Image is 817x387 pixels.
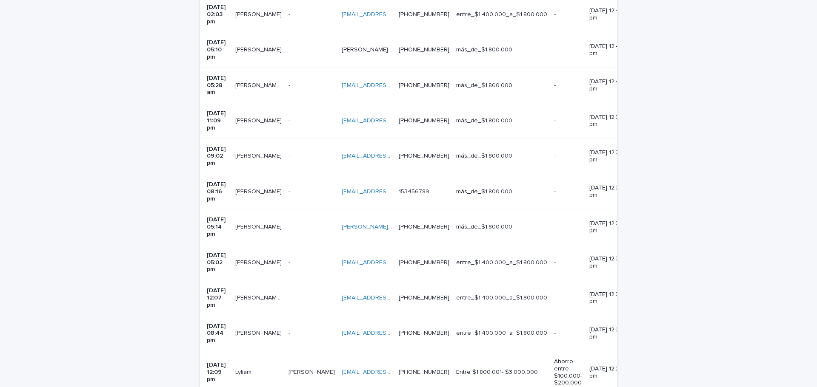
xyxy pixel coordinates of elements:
[207,216,229,237] p: [DATE] 05:14 pm
[456,188,547,195] p: más_de_$1.800.000
[342,189,438,195] a: [EMAIL_ADDRESS][DOMAIN_NAME]
[399,330,449,336] a: [PHONE_NUMBER]
[342,11,438,17] a: [EMAIL_ADDRESS][DOMAIN_NAME]
[399,118,449,124] a: [PHONE_NUMBER]
[235,9,283,18] p: Claudio Muñoz D.
[289,222,292,231] p: -
[399,153,449,159] a: [PHONE_NUMBER]
[399,224,449,230] a: [PHONE_NUMBER]
[207,146,229,167] p: [DATE] 09:02 pm
[342,153,438,159] a: [EMAIL_ADDRESS][DOMAIN_NAME]
[289,9,292,18] p: -
[399,260,449,266] a: [PHONE_NUMBER]
[289,151,292,160] p: -
[207,252,229,273] p: [DATE] 05:02 pm
[289,80,292,89] p: -
[289,257,292,266] p: -
[456,223,547,231] p: más_de_$1.800.000
[399,189,429,195] a: 153456789
[589,291,623,305] p: [DATE] 12:30 pm
[207,323,229,344] p: [DATE] 08:44 pm
[289,328,292,337] p: -
[554,294,582,302] p: -
[342,118,438,124] a: [EMAIL_ADDRESS][DOMAIN_NAME]
[207,110,229,131] p: [DATE] 11:09 pm
[554,223,582,231] p: -
[456,153,547,160] p: más_de_$1.800.000
[207,181,229,202] p: [DATE] 08:16 pm
[456,369,547,376] p: Entre $1.800.001- $3.000.000
[342,369,438,375] a: [EMAIL_ADDRESS][DOMAIN_NAME]
[456,330,547,337] p: entre_$1.400.000_a_$1.800.000
[456,259,547,266] p: entre_$1.400.000_a_$1.800.000
[589,326,623,341] p: [DATE] 12:29 pm
[342,330,484,336] a: [EMAIL_ADDRESS][PERSON_NAME][DOMAIN_NAME]
[589,149,623,164] p: [DATE] 12:37 pm
[342,45,394,54] p: [PERSON_NAME][EMAIL_ADDRESS][PERSON_NAME]
[235,45,283,54] p: [PERSON_NAME]
[589,220,623,234] p: [DATE] 12:32 pm
[554,117,582,124] p: -
[207,362,229,383] p: [DATE] 12:09 pm
[554,82,582,89] p: -
[235,151,283,160] p: Juan Vidal Duguet
[342,82,438,88] a: [EMAIL_ADDRESS][DOMAIN_NAME]
[554,259,582,266] p: -
[235,293,283,302] p: Claudio Lopez Fernandez
[456,11,547,18] p: entre_$1.400.000_a_$1.800.000
[554,46,582,54] p: -
[399,82,449,88] a: [PHONE_NUMBER]
[554,330,582,337] p: -
[554,358,582,387] p: Ahorro entre $100.000- $200.000
[554,11,582,18] p: -
[207,4,229,25] p: [DATE] 02:03 pm
[289,293,292,302] p: -
[399,369,449,375] a: [PHONE_NUMBER]
[554,188,582,195] p: -
[399,11,449,17] a: [PHONE_NUMBER]
[589,43,623,57] p: [DATE] 12:41 pm
[342,224,484,230] a: [PERSON_NAME][EMAIL_ADDRESS][DOMAIN_NAME]
[289,45,292,54] p: -
[589,184,623,199] p: [DATE] 12:35 pm
[554,153,582,160] p: -
[589,255,623,270] p: [DATE] 12:31 pm
[456,294,547,302] p: entre_$1.400.000_a_$1.800.000
[207,39,229,60] p: [DATE] 05:10 pm
[289,186,292,195] p: -
[289,367,337,376] p: Arriagada Gutiérrez
[235,116,283,124] p: Emilio Pomar Alarcon
[589,114,623,128] p: [DATE] 12:39 pm
[589,78,623,93] p: [DATE] 12:40 pm
[589,365,623,380] p: [DATE] 12:27 pm
[589,7,623,22] p: [DATE] 12:42 pm
[235,186,283,195] p: sebastian vega
[235,80,283,89] p: Eduardo Enrique Varas Carvajal
[456,117,547,124] p: más_de_$1.800.000
[399,295,449,301] a: [PHONE_NUMBER]
[399,47,449,53] a: [PHONE_NUMBER]
[342,260,438,266] a: [EMAIL_ADDRESS][DOMAIN_NAME]
[456,82,547,89] p: más_de_$1.800.000
[235,367,253,376] p: Lyliam
[342,295,438,301] a: [EMAIL_ADDRESS][DOMAIN_NAME]
[456,46,547,54] p: más_de_$1.800.000
[235,257,283,266] p: [PERSON_NAME]
[289,116,292,124] p: -
[207,75,229,96] p: [DATE] 05:28 am
[235,328,283,337] p: Rene Izeta Tapia
[235,222,283,231] p: Nacho Jimenez Araya
[207,287,229,308] p: [DATE] 12:07 pm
